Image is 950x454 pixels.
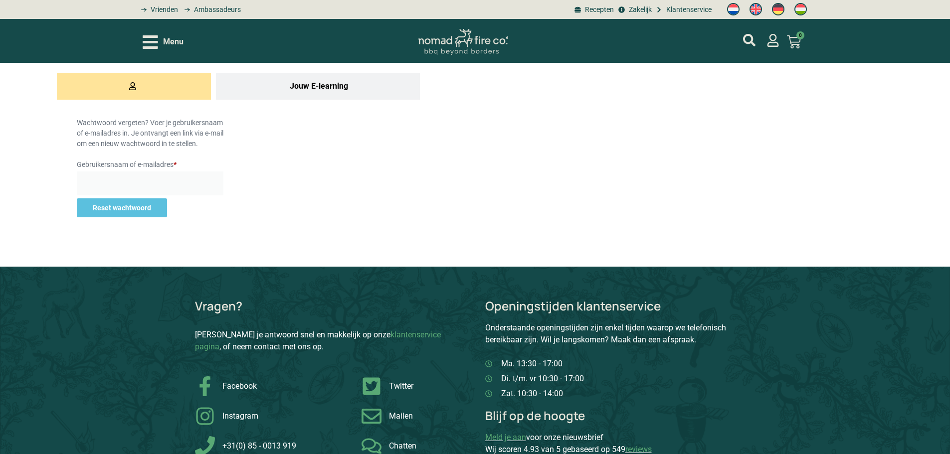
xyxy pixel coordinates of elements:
span: Di. t/m. vr 10:30 - 17:00 [499,373,584,385]
a: grill bill zakeljk [616,4,651,15]
span: Mailen [386,410,413,422]
span: Recepten [582,4,614,15]
a: mijn account [766,34,779,47]
span: 0 [796,31,804,39]
a: Switch to Duits [767,0,789,18]
a: Switch to Hongaars [789,0,812,18]
span: Vrienden [148,4,178,15]
img: Engels [750,3,762,15]
label: Gebruikersnaam of e-mailadres [77,157,223,171]
span: Twitter [386,380,413,392]
div: Tabs. Open items met enter of spatie, sluit af met escape en navigeer met de pijltoetsen. [57,73,420,232]
a: Grill Bill Contact [362,406,456,426]
span: Zakelijk [626,4,652,15]
div: Open/Close Menu [143,33,184,51]
span: Chatten [386,440,416,452]
img: Nomad Logo [418,29,508,55]
a: Switch to Engels [745,0,767,18]
a: mijn account [743,34,756,46]
a: Meld je aan [485,433,526,442]
span: Ma. 13:30 - 17:00 [499,358,563,370]
span: Zat. 10:30 - 14:00 [499,388,563,400]
img: Hongaars [794,3,807,15]
span: Jouw E-learning [290,80,348,92]
img: Nederlands [727,3,740,15]
p: [PERSON_NAME] je antwoord snel en makkelijk op onze , of neem contact met ons op. [195,329,465,353]
a: Grill Bill Twitter [362,376,456,396]
span: Facebook [220,380,257,392]
p: Blijf op de hoogte [485,410,756,422]
a: grill bill klantenservice [654,4,712,15]
a: 0 [775,29,813,55]
p: Wachtwoord vergeten? Voer je gebruikersnaam of e-mailadres in. Je ontvangt een link via e-mail om... [77,118,223,149]
a: Grill Bill Instagram [195,406,352,426]
span: Klantenservice [664,4,712,15]
span: +31(0) 85 - 0013 919 [220,440,296,452]
img: Duits [772,3,784,15]
a: Grill Bill Facebook [195,376,352,396]
span: Instagram [220,410,258,422]
p: Vragen? [195,300,242,312]
button: Reset wachtwoord [77,198,167,217]
span: Ambassadeurs [191,4,241,15]
p: Onderstaande openingstijden zijn enkel tijden waarop we telefonisch bereikbaar zijn. Wil je langs... [485,322,756,346]
a: grill bill vrienden [138,4,178,15]
a: BBQ recepten [573,4,614,15]
p: Openingstijden klantenservice [485,300,756,312]
span: Menu [163,36,184,48]
a: reviews [625,445,652,454]
a: klantenservice pagina [195,330,441,351]
a: grill bill ambassadors [181,4,240,15]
